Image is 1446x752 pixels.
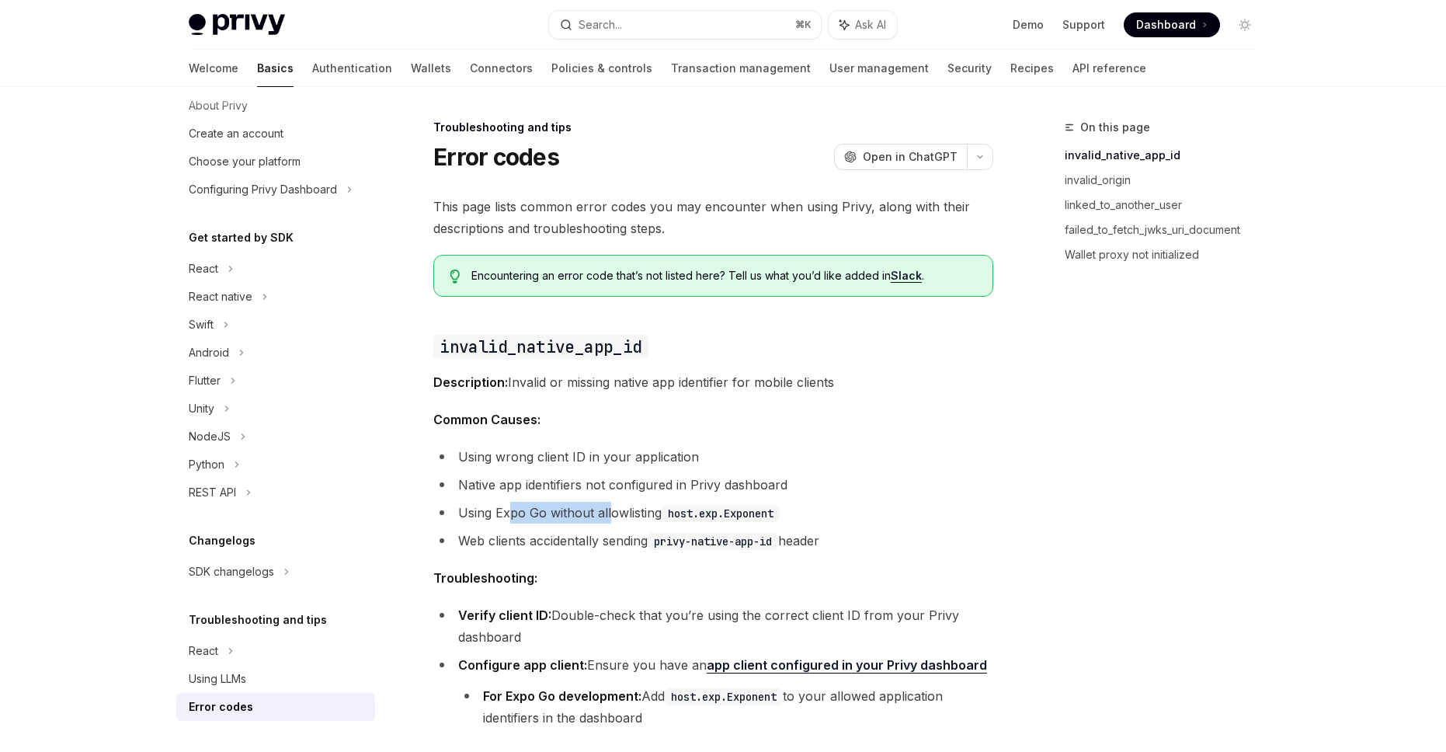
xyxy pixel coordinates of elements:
[1080,118,1150,137] span: On this page
[411,50,451,87] a: Wallets
[189,14,285,36] img: light logo
[549,11,821,39] button: Search...⌘K
[665,688,783,705] code: host.exp.Exponent
[433,654,993,729] li: Ensure you have an
[1232,12,1257,37] button: Toggle dark mode
[176,693,375,721] a: Error codes
[189,152,301,171] div: Choose your platform
[891,269,922,283] a: Slack
[707,657,987,674] a: app client configured in your Privy dashboard
[433,446,993,468] li: Using wrong client ID in your application
[189,427,231,446] div: NodeJS
[1136,17,1196,33] span: Dashboard
[189,483,236,502] div: REST API
[189,642,218,660] div: React
[470,50,533,87] a: Connectors
[829,50,929,87] a: User management
[433,120,993,135] div: Troubleshooting and tips
[189,455,224,474] div: Python
[189,50,238,87] a: Welcome
[829,11,897,39] button: Ask AI
[795,19,812,31] span: ⌘ K
[433,412,541,427] strong: Common Causes:
[947,50,992,87] a: Security
[433,570,537,586] strong: Troubleshooting:
[1065,168,1270,193] a: invalid_origin
[189,180,337,199] div: Configuring Privy Dashboard
[1065,218,1270,242] a: failed_to_fetch_jwks_uri_document
[189,611,327,629] h5: Troubleshooting and tips
[1124,12,1220,37] a: Dashboard
[189,531,255,550] h5: Changelogs
[579,16,622,34] div: Search...
[1072,50,1146,87] a: API reference
[433,502,993,524] li: Using Expo Go without allowlisting
[433,604,993,648] li: Double-check that you’re using the correct client ID from your Privy dashboard
[471,268,977,284] span: Encountering an error code that’s not listed here? Tell us what you’d like added in .
[1010,50,1054,87] a: Recipes
[433,474,993,496] li: Native app identifiers not configured in Privy dashboard
[483,688,641,704] strong: For Expo Go development:
[433,196,993,239] span: This page lists common error codes you may encounter when using Privy, along with their descripti...
[189,259,218,278] div: React
[433,143,559,171] h1: Error codes
[433,371,993,393] span: Invalid or missing native app identifier for mobile clients
[1065,193,1270,218] a: linked_to_another_user
[458,608,551,623] strong: Verify client ID:
[257,50,294,87] a: Basics
[189,562,274,581] div: SDK changelogs
[671,50,811,87] a: Transaction management
[189,315,214,334] div: Swift
[662,505,780,522] code: host.exp.Exponent
[834,144,967,170] button: Open in ChatGPT
[1013,17,1044,33] a: Demo
[433,335,648,359] code: invalid_native_app_id
[189,343,229,362] div: Android
[189,124,283,143] div: Create an account
[1065,242,1270,267] a: Wallet proxy not initialized
[855,17,886,33] span: Ask AI
[1062,17,1105,33] a: Support
[551,50,652,87] a: Policies & controls
[433,530,993,552] li: Web clients accidentally sending header
[648,533,778,550] code: privy-native-app-id
[176,665,375,693] a: Using LLMs
[863,149,958,165] span: Open in ChatGPT
[189,670,246,688] div: Using LLMs
[176,148,375,176] a: Choose your platform
[458,657,587,673] strong: Configure app client:
[176,120,375,148] a: Create an account
[450,270,461,284] svg: Tip
[189,399,214,418] div: Unity
[189,228,294,247] h5: Get started by SDK
[189,371,221,390] div: Flutter
[189,287,252,306] div: React native
[312,50,392,87] a: Authentication
[1065,143,1270,168] a: invalid_native_app_id
[433,374,508,390] strong: Description:
[458,685,993,729] li: Add to your allowed application identifiers in the dashboard
[189,698,253,716] div: Error codes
